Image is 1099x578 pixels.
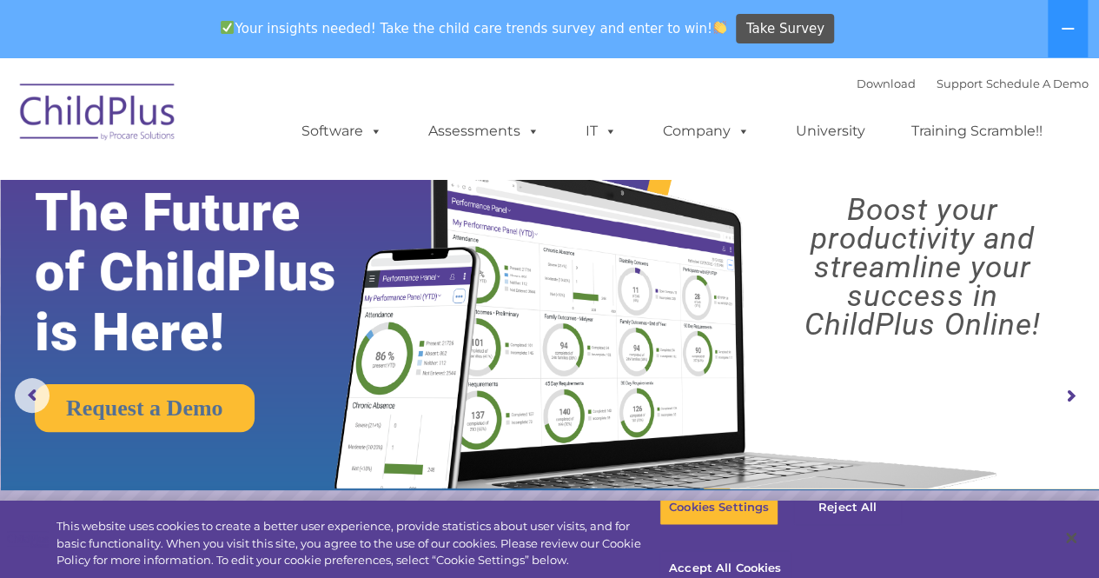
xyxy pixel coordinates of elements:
[35,384,255,432] a: Request a Demo
[568,114,634,149] a: IT
[778,114,883,149] a: University
[736,14,834,44] a: Take Survey
[35,183,386,362] rs-layer: The Future of ChildPlus is Here!
[793,489,902,526] button: Reject All
[411,114,557,149] a: Assessments
[894,114,1060,149] a: Training Scramble!!
[242,115,295,128] span: Last name
[214,11,734,45] span: Your insights needed! Take the child care trends survey and enter to win!
[645,114,767,149] a: Company
[11,71,185,158] img: ChildPlus by Procare Solutions
[56,518,659,569] div: This website uses cookies to create a better user experience, provide statistics about user visit...
[659,489,778,526] button: Cookies Settings
[746,14,824,44] span: Take Survey
[242,186,315,199] span: Phone number
[1052,519,1090,557] button: Close
[284,114,400,149] a: Software
[759,196,1085,339] rs-layer: Boost your productivity and streamline your success in ChildPlus Online!
[857,76,1089,90] font: |
[937,76,983,90] a: Support
[986,76,1089,90] a: Schedule A Demo
[857,76,916,90] a: Download
[713,21,726,34] img: 👏
[221,21,234,34] img: ✅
